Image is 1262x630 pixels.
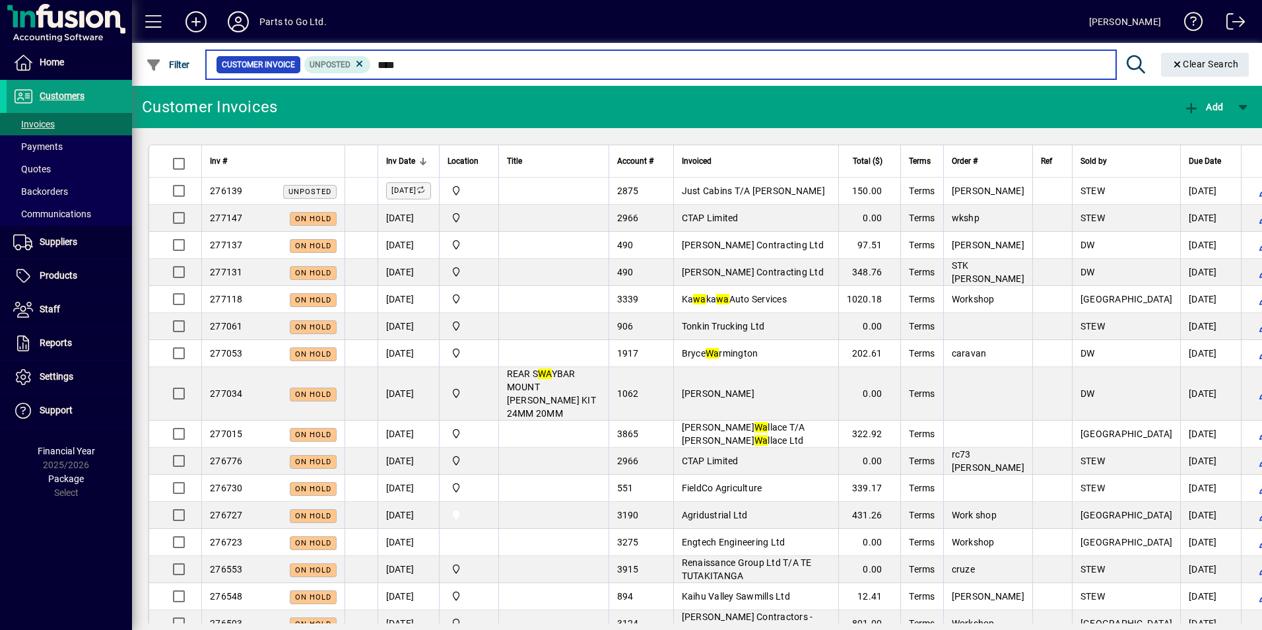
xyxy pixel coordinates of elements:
[682,321,765,332] span: Tonkin Trucking Ltd
[838,286,901,313] td: 1020.18
[1180,313,1241,340] td: [DATE]
[210,186,243,196] span: 276139
[682,186,825,196] span: Just Cabins T/A [PERSON_NAME]
[909,240,935,250] span: Terms
[386,182,431,199] label: [DATE]
[952,213,980,223] span: wkshp
[210,348,243,359] span: 277053
[909,154,931,168] span: Terms
[617,240,634,250] span: 490
[304,56,371,73] mat-chip: Customer Invoice Status: Unposted
[682,154,712,168] span: Invoiced
[617,294,639,304] span: 3339
[448,154,490,168] div: Location
[40,236,77,247] span: Suppliers
[1180,178,1241,205] td: [DATE]
[378,556,439,583] td: [DATE]
[1080,537,1172,547] span: [GEOGRAPHIC_DATA]
[210,154,337,168] div: Inv #
[1180,556,1241,583] td: [DATE]
[210,591,243,602] span: 276548
[1174,3,1203,46] a: Knowledge Base
[838,529,901,556] td: 0.00
[7,158,132,180] a: Quotes
[210,213,243,223] span: 277147
[909,348,935,359] span: Terms
[13,119,55,129] span: Invoices
[838,583,901,610] td: 12.41
[295,485,331,493] span: On hold
[210,429,243,439] span: 277015
[1080,213,1105,223] span: STEW
[852,154,882,168] span: Total ($)
[7,135,132,158] a: Payments
[1180,286,1241,313] td: [DATE]
[1080,591,1105,602] span: STEW
[617,591,634,602] span: 894
[7,46,132,79] a: Home
[617,213,639,223] span: 2966
[142,96,277,118] div: Customer Invoices
[682,510,748,520] span: Agridustrial Ltd
[682,154,830,168] div: Invoiced
[617,388,639,399] span: 1062
[1183,102,1223,112] span: Add
[295,512,331,520] span: On hold
[448,319,490,333] span: DAE - Bulk Store
[952,510,997,520] span: Work shop
[617,510,639,520] span: 3190
[682,591,790,602] span: Kaihu Valley Sawmills Ltd
[1080,483,1105,493] span: STEW
[448,346,490,361] span: DAE - Bulk Store
[1080,456,1105,466] span: STEW
[38,446,95,456] span: Financial Year
[386,154,415,168] span: Inv Date
[1080,618,1172,629] span: [GEOGRAPHIC_DATA]
[909,483,935,493] span: Terms
[378,367,439,421] td: [DATE]
[754,422,768,433] em: Wa
[310,60,350,69] span: Unposted
[210,294,243,304] span: 277118
[952,348,987,359] span: caravan
[682,422,805,446] span: [PERSON_NAME] llace T/A [PERSON_NAME] llace Ltd
[378,313,439,340] td: [DATE]
[617,348,639,359] span: 1917
[1180,529,1241,556] td: [DATE]
[1180,232,1241,259] td: [DATE]
[909,564,935,575] span: Terms
[1189,154,1221,168] span: Due Date
[448,508,490,522] span: Van
[210,321,243,332] span: 277061
[682,388,754,399] span: [PERSON_NAME]
[1189,154,1233,168] div: Due Date
[952,294,995,304] span: Workshop
[378,448,439,475] td: [DATE]
[1180,259,1241,286] td: [DATE]
[7,113,132,135] a: Invoices
[378,205,439,232] td: [DATE]
[838,313,901,340] td: 0.00
[40,337,72,348] span: Reports
[838,205,901,232] td: 0.00
[909,267,935,277] span: Terms
[7,361,132,394] a: Settings
[952,154,1024,168] div: Order #
[909,537,935,547] span: Terms
[378,340,439,367] td: [DATE]
[1080,154,1172,168] div: Sold by
[682,240,824,250] span: [PERSON_NAME] Contracting Ltd
[682,483,762,493] span: FieldCo Agriculture
[40,90,84,101] span: Customers
[378,529,439,556] td: [DATE]
[682,456,739,466] span: CTAP Limited
[7,293,132,326] a: Staff
[838,556,901,583] td: 0.00
[378,286,439,313] td: [DATE]
[1080,348,1095,359] span: DW
[210,618,243,629] span: 276503
[378,421,439,448] td: [DATE]
[1161,53,1249,77] button: Clear
[143,53,193,77] button: Filter
[838,232,901,259] td: 97.51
